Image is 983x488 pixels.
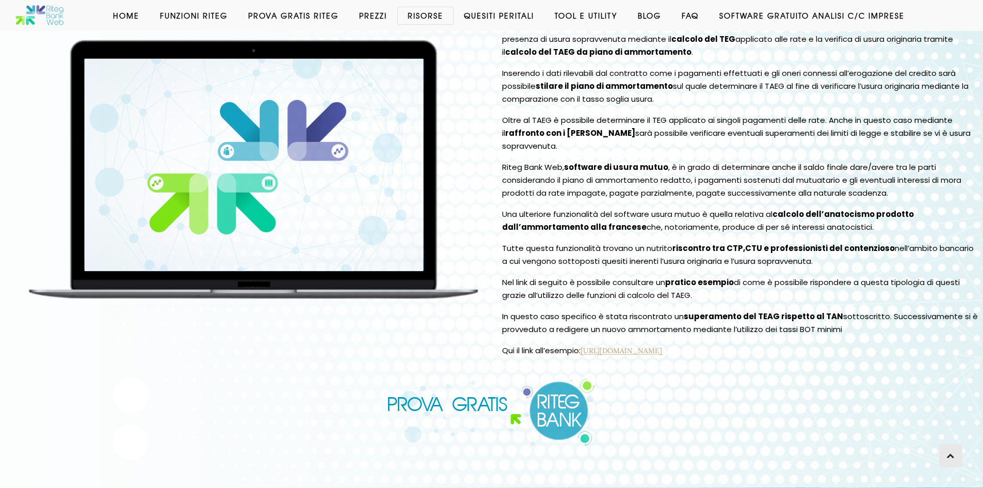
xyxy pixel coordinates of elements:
strong: calcolo del TAEG da piano di ammortamento [505,46,691,57]
a: Risorse [397,10,454,21]
p: Una ulteriore funzionalità del software usura mutuo è quella relativa al che, notoriamente, produ... [502,208,978,234]
strong: riscontro tra CTP,CTU e professionisti del contenzioso [672,243,895,254]
img: Software anatocismo e usura bancaria [15,5,65,26]
p: Qui il link all’esempio: [502,344,978,357]
p: In questo caso specifico è stata riscontrato un sottoscritto. Successivamente si è provveduto a r... [502,310,978,336]
a: Tool e Utility [544,10,627,21]
a: Quesiti Peritali [454,10,544,21]
a: [URL][DOMAIN_NAME] [581,346,662,355]
strong: stilare il piano di ammortamento [536,81,673,91]
p: Inserendo i dati rilevabili dal contratto come i pagamenti effettuati e gli oneri connessi all’er... [502,67,978,106]
a: Home [103,10,150,21]
strong: calcolo dell’anatocismo prodotto dall’ammortamento alla francese [502,209,914,232]
strong: calcolo del TEG [671,34,735,44]
a: Prova Gratis Riteg [238,10,349,21]
strong: raffronto con i [PERSON_NAME] [505,128,635,138]
p: Il consente l’analisi dei rapporti a rimborso rateale come Mutuo, Finanziamento, Prestito. In que... [502,7,978,59]
p: Tutte questa funzionalità trovano un nutrito nell’ambito bancario a cui vengono sottoposti quesit... [502,242,978,268]
p: Nel link di seguito è possibile consultare un di come è possibile rispondere a questa tipologia d... [502,276,978,302]
a: Software GRATUITO analisi c/c imprese [709,10,915,21]
a: Blog [627,10,671,21]
p: Oltre al TAEG è possibile determinare il TEG applicato ai singoli pagamenti delle rate. Anche in ... [502,114,978,153]
a: Funzioni Riteg [150,10,238,21]
strong: pratico esempio [665,277,734,288]
p: Riteg Bank Web, , è in grado di determinare anche il saldo finale dare/avere tra le parti conside... [502,161,978,200]
a: Faq [671,10,709,21]
strong: superamento del TEAG rispetto al TAN [684,311,843,322]
strong: software di usura mutuo [564,162,668,172]
a: Prezzi [349,10,397,21]
img: Software anatocismo e usura Ritg Bank Web per conti correnti, mutui e leasing [387,378,596,446]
